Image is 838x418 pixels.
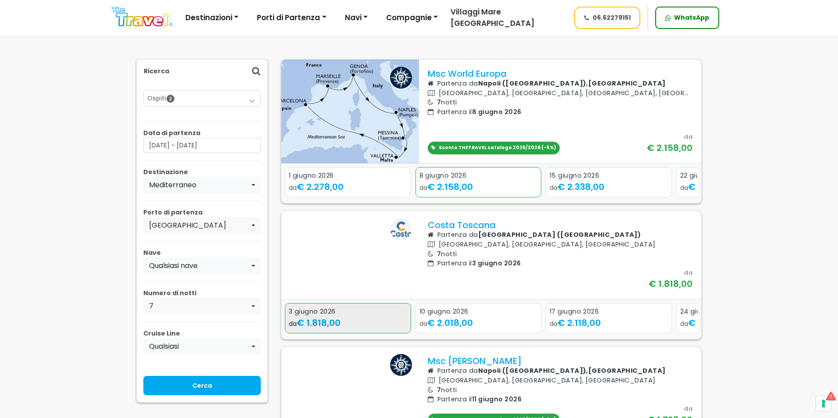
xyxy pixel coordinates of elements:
[676,303,802,334] a: 24 giugno 2026 da€ 2.078,00
[680,307,799,317] div: 24 giugno 2026
[143,338,261,355] button: Qualsiasi
[472,107,522,116] span: 8 giugno 2026
[339,9,373,27] button: Navi
[427,317,473,329] span: € 2.018,00
[428,386,692,395] p: notti
[437,386,441,394] span: 7
[680,180,799,193] div: da
[680,171,799,181] div: 22 giugno 2026
[437,98,441,107] span: 7
[415,303,542,334] a: 10 giugno 2026 da€ 2.018,00
[289,307,407,317] div: 3 giugno 2026
[281,60,419,163] img: UW1D.jpg
[478,366,666,375] b: Napoli ([GEOGRAPHIC_DATA]),[GEOGRAPHIC_DATA]
[297,317,341,329] span: € 1.818,00
[143,376,261,395] input: Cerca
[676,167,802,198] a: 22 giugno 2026 da€ 2.438,00
[428,98,692,107] p: notti
[428,356,692,366] p: Msc [PERSON_NAME]
[478,230,641,239] b: [GEOGRAPHIC_DATA] ([GEOGRAPHIC_DATA])
[428,107,692,117] p: Partenza il
[688,181,736,193] span: € 2.438,00
[419,171,538,181] div: 8 giugno 2026
[688,317,735,329] span: € 2.078,00
[143,289,261,298] p: Numero di notti
[289,180,407,193] div: da
[472,395,522,404] span: 11 giugno 2026
[149,301,250,311] div: 7
[437,250,441,258] span: 7
[143,248,261,257] p: Nave
[149,180,250,190] div: Mediterraneo
[428,230,692,240] p: Partenza da
[143,129,261,138] p: Data di partenza
[546,303,672,334] a: 17 giugno 2026 da€ 2.118,00
[167,95,174,103] span: 2
[143,298,261,314] button: 7
[285,303,411,334] a: 3 giugno 2026 da€ 1.818,00
[649,277,692,290] div: € 1.818,00
[415,303,542,336] div: 2 / 4
[285,303,411,336] div: 1 / 4
[143,177,261,193] button: Mediterraneo
[143,208,261,217] p: Porto di partenza
[380,9,444,27] button: Compagnie
[593,13,631,22] span: 06.62279151
[419,316,538,329] div: da
[676,167,802,200] div: 4 / 5
[144,67,169,76] p: Ricerca
[478,79,666,88] b: Napoli ([GEOGRAPHIC_DATA]),[GEOGRAPHIC_DATA]
[251,9,332,27] button: Porti di Partenza
[289,316,407,329] div: da
[137,60,267,83] div: Ricerca
[550,180,668,193] div: da
[574,7,641,29] a: 06.62279151
[428,240,692,250] p: [GEOGRAPHIC_DATA], [GEOGRAPHIC_DATA], [GEOGRAPHIC_DATA]
[149,261,250,271] div: Qualsiasi nave
[285,167,411,200] div: 1 / 5
[390,354,412,376] img: msc logo
[676,303,802,336] div: 4 / 4
[428,68,692,79] p: Msc World Europa
[428,250,692,259] p: notti
[143,217,261,234] button: Napoli
[149,220,250,231] div: [GEOGRAPHIC_DATA]
[647,141,692,154] div: € 2.158,00
[297,181,344,193] span: € 2.278,00
[428,259,692,268] p: Partenza il
[546,167,672,200] div: 3 / 5
[415,167,542,198] a: 8 giugno 2026 da€ 2.158,00
[149,341,250,352] div: Qualsiasi
[680,316,799,329] div: da
[428,220,692,290] a: Costa Toscana Partenza da[GEOGRAPHIC_DATA] ([GEOGRAPHIC_DATA]) [GEOGRAPHIC_DATA], [GEOGRAPHIC_DAT...
[147,94,257,103] a: Ospiti2
[428,79,692,89] p: Partenza da
[143,168,261,177] p: Destinazione
[684,132,692,141] div: da
[180,9,244,27] button: Destinazioni
[427,181,473,193] span: € 2.158,00
[472,259,521,268] span: 3 giugno 2026
[428,395,692,404] p: Partenza il
[428,220,692,230] p: Costa Toscana
[546,167,672,198] a: 15 giugno 2026 da€ 2.338,00
[557,317,601,329] span: € 2.118,00
[444,7,566,29] a: Villaggi Mare [GEOGRAPHIC_DATA]
[428,68,692,154] a: Msc World Europa Partenza daNapoli ([GEOGRAPHIC_DATA]),[GEOGRAPHIC_DATA] [GEOGRAPHIC_DATA], [GEOG...
[428,366,692,376] p: Partenza da
[419,180,538,193] div: da
[390,67,412,89] img: msc logo
[557,181,604,193] span: € 2.338,00
[143,329,261,338] p: Cruise Line
[550,171,668,181] div: 15 giugno 2026
[674,13,709,22] span: WhatsApp
[550,316,668,329] div: da
[451,7,535,29] span: Villaggi Mare [GEOGRAPHIC_DATA]
[415,167,542,200] div: 2 / 5
[546,303,672,336] div: 3 / 4
[143,257,261,274] button: Qualsiasi nave
[439,144,556,151] span: Sconto THETRAVEL catalogo 2025/2026 (-5%)
[285,167,411,198] a: 1 giugno 2026 da€ 2.278,00
[550,307,668,317] div: 17 giugno 2026
[112,7,173,27] img: Logo The Travel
